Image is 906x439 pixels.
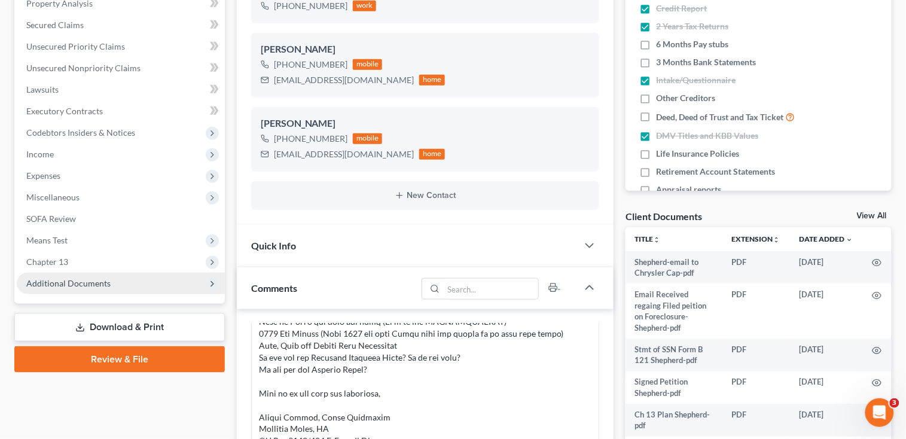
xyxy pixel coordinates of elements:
span: 6 Months Pay stubs [657,38,729,50]
div: work [353,1,377,11]
span: Income [26,149,54,159]
span: 2 Years Tax Returns [657,20,729,32]
span: Comments [251,282,297,294]
span: SOFA Review [26,214,76,224]
span: Other Creditors [657,92,716,104]
i: unfold_more [654,236,661,243]
span: Miscellaneous [26,192,80,202]
td: PDF [722,371,790,404]
td: Ch 13 Plan Shepherd-pdf [626,404,722,437]
iframe: Intercom live chat [865,398,894,427]
a: Secured Claims [17,14,225,36]
td: Signed Petition Shepherd-pdf [626,371,722,404]
td: PDF [722,404,790,437]
i: expand_more [846,236,853,243]
div: [EMAIL_ADDRESS][DOMAIN_NAME] [274,148,414,160]
a: Lawsuits [17,79,225,100]
span: 3 Months Bank Statements [657,56,756,68]
span: Expenses [26,170,60,181]
a: Date Added expand_more [800,234,853,243]
td: PDF [722,251,790,284]
td: [DATE] [790,371,863,404]
span: Intake/Questionnaire [657,74,736,86]
a: Executory Contracts [17,100,225,122]
span: Deed, Deed of Trust and Tax Ticket [657,111,784,123]
div: [PERSON_NAME] [261,117,590,131]
a: Review & File [14,346,225,373]
span: Chapter 13 [26,257,68,267]
span: Secured Claims [26,20,84,30]
td: [DATE] [790,404,863,437]
button: New Contact [261,191,590,200]
div: mobile [353,133,383,144]
span: DMV Titles and KBB Values [657,130,759,142]
span: Unsecured Nonpriority Claims [26,63,141,73]
td: [DATE] [790,339,863,371]
div: [PHONE_NUMBER] [274,133,348,145]
span: Unsecured Priority Claims [26,41,125,51]
a: Unsecured Nonpriority Claims [17,57,225,79]
td: [DATE] [790,251,863,284]
div: home [419,149,446,160]
a: SOFA Review [17,208,225,230]
a: Extensionunfold_more [732,234,780,243]
a: View All [857,212,887,220]
span: Codebtors Insiders & Notices [26,127,135,138]
a: Download & Print [14,313,225,342]
td: Stmt of SSN Form B 121 Shepherd-pdf [626,339,722,371]
span: Retirement Account Statements [657,166,776,178]
span: Executory Contracts [26,106,103,116]
div: mobile [353,59,383,70]
span: Additional Documents [26,278,111,288]
a: Unsecured Priority Claims [17,36,225,57]
i: unfold_more [773,236,780,243]
div: [PHONE_NUMBER] [274,59,348,71]
span: Means Test [26,235,68,245]
div: home [419,75,446,86]
td: Shepherd-email to Chrysler Cap-pdf [626,251,722,284]
span: 3 [890,398,899,408]
div: [EMAIL_ADDRESS][DOMAIN_NAME] [274,74,414,86]
a: Titleunfold_more [635,234,661,243]
div: Client Documents [626,210,702,222]
span: Appraisal reports [657,184,722,196]
input: Search... [444,279,539,299]
span: Credit Report [657,2,707,14]
td: Email Received regaing Filed peition on Foreclosure-Shepherd-pdf [626,283,722,339]
span: Lawsuits [26,84,59,94]
span: Quick Info [251,240,296,251]
div: [PERSON_NAME] [261,42,590,57]
td: PDF [722,283,790,339]
span: Life Insurance Policies [657,148,740,160]
td: [DATE] [790,283,863,339]
td: PDF [722,339,790,371]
